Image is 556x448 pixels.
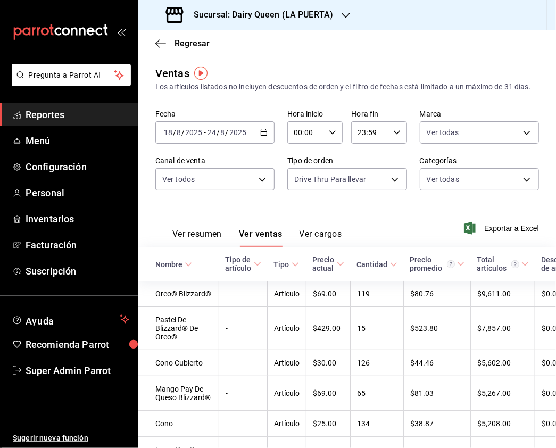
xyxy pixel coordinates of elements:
[239,229,283,247] button: Ver ventas
[26,313,115,326] span: Ayuda
[26,186,129,200] span: Personal
[176,128,181,137] input: --
[181,128,185,137] span: /
[155,111,275,118] label: Fecha
[351,111,406,118] label: Hora fin
[306,411,351,437] td: $25.00
[274,260,289,269] div: Tipo
[268,376,306,411] td: Artículo
[219,307,268,350] td: -
[477,255,519,272] div: Total artículos
[194,67,208,80] img: Tooltip marker
[420,111,539,118] label: Marca
[477,255,529,272] span: Total artículos
[404,411,471,437] td: $38.87
[404,281,471,307] td: $80.76
[351,411,404,437] td: 134
[404,350,471,376] td: $44.46
[268,411,306,437] td: Artículo
[155,260,182,269] div: Nombre
[219,350,268,376] td: -
[351,307,404,350] td: 15
[420,157,539,165] label: Categorías
[204,128,206,137] span: -
[466,222,539,235] button: Exportar a Excel
[313,255,335,272] div: Precio actual
[185,9,333,21] h3: Sucursal: Dairy Queen (LA PUERTA)
[294,174,366,185] span: Drive Thru Para llevar
[313,255,344,272] span: Precio actual
[471,350,535,376] td: $5,602.00
[138,411,219,437] td: Cono
[351,350,404,376] td: 126
[172,229,342,247] div: navigation tabs
[175,38,210,48] span: Regresar
[229,128,247,137] input: ----
[162,174,195,185] span: Ver todos
[306,281,351,307] td: $69.00
[447,260,455,268] svg: Precio promedio = Total artículos / cantidad
[172,229,222,247] button: Ver resumen
[13,433,129,444] span: Sugerir nueva función
[219,411,268,437] td: -
[300,229,342,247] button: Ver cargos
[226,128,229,137] span: /
[220,128,226,137] input: --
[274,260,299,269] span: Tipo
[155,260,192,269] span: Nombre
[226,255,261,272] span: Tipo de artículo
[511,260,519,268] svg: El total artículos considera cambios de precios en los artículos así como costos adicionales por ...
[410,255,455,272] div: Precio promedio
[26,212,129,226] span: Inventarios
[357,260,397,269] span: Cantidad
[26,107,129,122] span: Reportes
[471,411,535,437] td: $5,208.00
[219,281,268,307] td: -
[155,38,210,48] button: Regresar
[410,255,464,272] span: Precio promedio
[26,134,129,148] span: Menú
[138,350,219,376] td: Cono Cubierto
[12,64,131,86] button: Pregunta a Parrot AI
[351,281,404,307] td: 119
[268,350,306,376] td: Artículo
[351,376,404,411] td: 65
[29,70,114,81] span: Pregunta a Parrot AI
[357,260,388,269] div: Cantidad
[185,128,203,137] input: ----
[306,307,351,350] td: $429.00
[138,307,219,350] td: Pastel De Blizzard® De Oreo®
[427,127,459,138] span: Ver todas
[155,157,275,165] label: Canal de venta
[26,160,129,174] span: Configuración
[427,174,459,185] span: Ver todas
[155,65,189,81] div: Ventas
[217,128,220,137] span: /
[404,376,471,411] td: $81.03
[207,128,217,137] input: --
[219,376,268,411] td: -
[163,128,173,137] input: --
[26,238,129,252] span: Facturación
[471,307,535,350] td: $7,857.00
[306,350,351,376] td: $30.00
[404,307,471,350] td: $523.80
[26,337,129,352] span: Recomienda Parrot
[471,281,535,307] td: $9,611.00
[306,376,351,411] td: $69.00
[7,77,131,88] a: Pregunta a Parrot AI
[268,281,306,307] td: Artículo
[138,376,219,411] td: Mango Pay De Queso Blizzard®
[226,255,252,272] div: Tipo de artículo
[155,81,539,93] div: Los artículos listados no incluyen descuentos de orden y el filtro de fechas está limitado a un m...
[138,281,219,307] td: Oreo® Blizzard®
[287,157,406,165] label: Tipo de orden
[26,363,129,378] span: Super Admin Parrot
[268,307,306,350] td: Artículo
[117,28,126,36] button: open_drawer_menu
[173,128,176,137] span: /
[287,111,343,118] label: Hora inicio
[471,376,535,411] td: $5,267.00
